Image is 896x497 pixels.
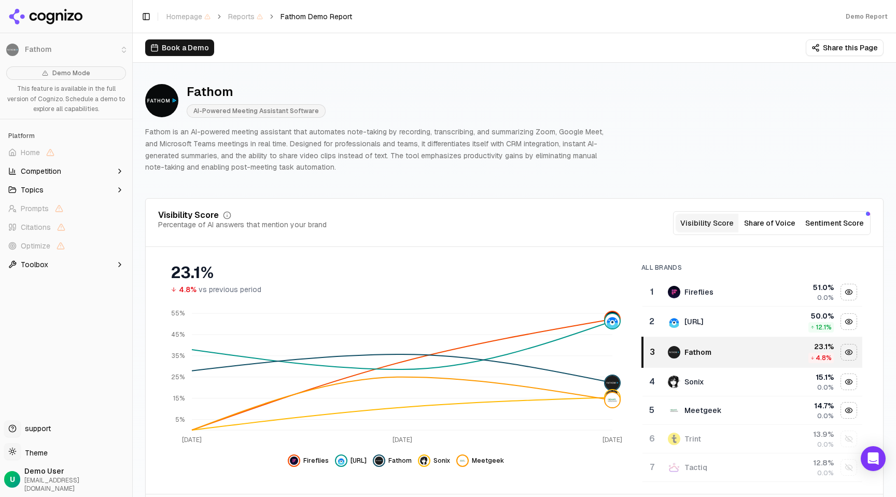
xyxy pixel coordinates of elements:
button: Show tactiq data [841,459,857,476]
p: Fathom is an AI-powered meeting assistant that automates note-taking by recording, transcribing, ... [145,126,610,173]
img: sonix [420,457,428,465]
img: otter.ai [337,457,345,465]
span: support [21,423,51,434]
div: Fireflies [684,287,713,297]
span: 0.0% [817,440,834,449]
tspan: 25% [171,373,185,381]
button: Hide fireflies data [841,284,857,300]
span: Topics [21,185,44,195]
tr: 5meetgeekMeetgeek14.7%0.0%Hide meetgeek data [642,396,862,425]
img: sonix [605,390,620,405]
tspan: 35% [172,352,185,360]
button: Hide sonix data [418,454,450,467]
img: meetgeek [458,457,467,465]
button: Competition [4,163,128,180]
span: [EMAIL_ADDRESS][DOMAIN_NAME] [24,476,128,493]
span: Toolbox [21,259,48,270]
div: 4 [647,376,657,388]
span: Fathom [388,457,412,465]
img: fireflies [605,312,620,326]
span: 4.8 % [816,354,832,362]
button: Hide sonix data [841,374,857,390]
div: Trint [684,434,701,444]
img: otter.ai [668,315,680,328]
div: 51.0 % [777,282,834,293]
tspan: [DATE] [603,436,622,444]
div: Demo Report [846,12,888,21]
button: Book a Demo [145,39,214,56]
div: 12.8 % [777,458,834,468]
tspan: [DATE] [393,436,412,444]
span: Home [21,147,40,158]
button: Hide otter.ai data [841,313,857,330]
img: otter.ai [605,314,620,328]
div: 13.9 % [777,429,834,439]
tr: 3fathomFathom23.1%4.8%Hide fathom data [642,337,862,368]
button: Hide meetgeek data [841,402,857,419]
button: Hide fathom data [841,344,857,361]
div: [URL] [684,316,704,327]
div: 3 [648,346,657,358]
img: tactiq [668,461,680,474]
tspan: 15% [173,394,185,403]
button: Hide fireflies data [288,454,329,467]
tr: 1firefliesFireflies51.0%0.0%Hide fireflies data [642,278,862,307]
button: Share this Page [806,39,884,56]
span: Theme [21,448,48,458]
tr: 7tactiqTactiq12.8%0.0%Show tactiq data [642,453,862,482]
tr: 4sonixSonix15.1%0.0%Hide sonix data [642,368,862,396]
div: Platform [4,128,128,144]
span: Reports [228,11,263,22]
span: Competition [21,166,61,176]
tr: 6trintTrint13.9%0.0%Show trint data [642,425,862,453]
img: fathom [375,457,383,465]
span: U [10,474,15,485]
img: fathom [605,376,620,390]
button: Topics [4,182,128,198]
span: 0.0% [817,294,834,302]
span: [URL] [351,457,367,465]
button: Hide meetgeek data [456,454,504,467]
div: 6 [647,433,657,445]
span: Sonix [433,457,450,465]
div: 50.0 % [777,311,834,321]
span: vs previous period [199,284,261,295]
div: Fathom [684,347,711,357]
div: Fathom [187,84,326,100]
tspan: [DATE] [182,436,202,444]
div: Open Intercom Messenger [861,446,886,471]
div: 23.1% [171,264,621,282]
nav: breadcrumb [166,11,352,22]
span: 0.0% [817,469,834,477]
span: 12.1 % [816,323,832,332]
span: Optimize [21,241,50,251]
span: Prompts [21,203,49,214]
span: 0.0% [817,383,834,392]
button: Visibility Score [676,214,738,232]
div: All Brands [641,264,862,272]
div: Meetgeek [684,405,722,416]
span: 0.0% [817,412,834,420]
div: Visibility Score [158,211,219,219]
img: trint [668,433,680,445]
div: 14.7 % [777,401,834,411]
img: meetgeek [605,393,620,407]
tspan: 55% [171,309,185,317]
div: 15.1 % [777,372,834,382]
div: 5 [647,404,657,417]
img: Fathom [145,84,178,117]
button: Hide otter.ai data [335,454,367,467]
span: Citations [21,222,51,232]
div: 1 [647,286,657,298]
img: sonix [668,376,680,388]
span: Meetgeek [472,457,504,465]
tr: 2otter.ai[URL]50.0%12.1%Hide otter.ai data [642,307,862,337]
tspan: 45% [171,330,185,339]
span: Demo Mode [52,69,90,77]
div: 7 [647,461,657,474]
span: Fathom Demo Report [281,11,352,22]
button: Toolbox [4,256,128,273]
div: Tactiq [684,462,707,473]
div: 2 [647,315,657,328]
button: Share of Voice [738,214,801,232]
